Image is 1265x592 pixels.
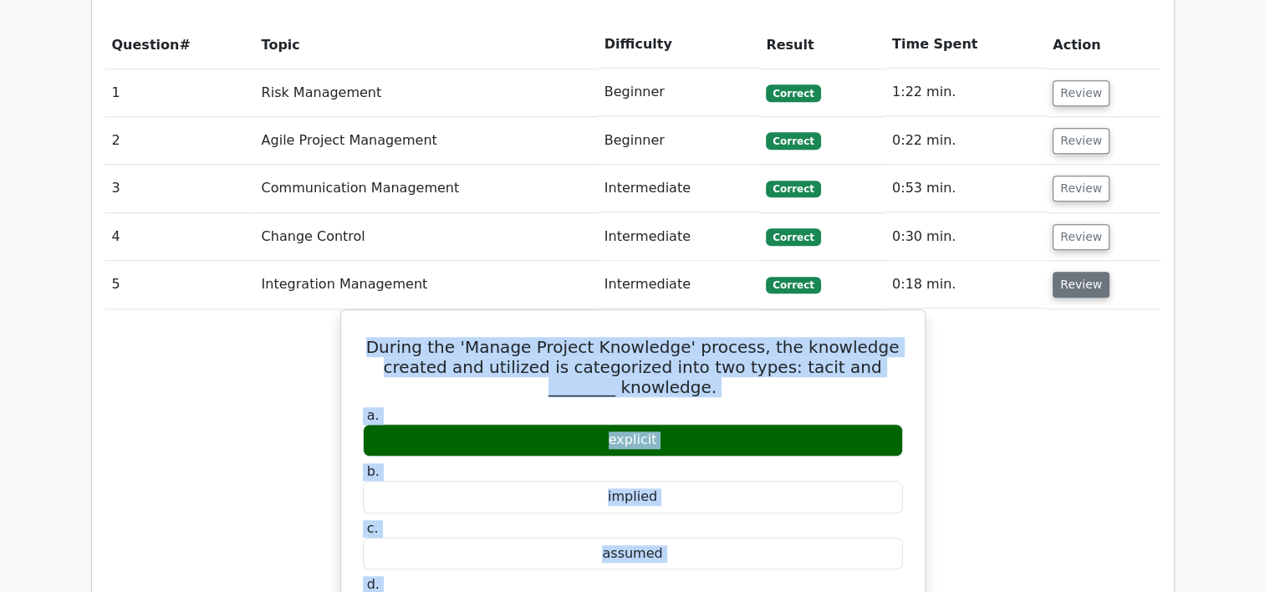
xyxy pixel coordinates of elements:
span: Correct [766,132,820,149]
td: 5 [105,261,255,309]
button: Review [1053,272,1109,298]
button: Review [1053,128,1109,154]
span: b. [367,463,380,479]
td: Intermediate [598,213,760,261]
span: Correct [766,277,820,293]
span: Question [112,37,180,53]
td: 3 [105,165,255,212]
td: Beginner [598,69,760,116]
th: Result [759,21,885,69]
th: # [105,21,255,69]
div: assumed [363,538,903,570]
td: 1 [105,69,255,116]
td: 0:53 min. [885,165,1046,212]
td: Change Control [255,213,598,261]
td: Integration Management [255,261,598,309]
span: Correct [766,228,820,245]
th: Time Spent [885,21,1046,69]
span: Correct [766,84,820,101]
div: explicit [363,424,903,457]
th: Topic [255,21,598,69]
span: d. [367,576,380,592]
button: Review [1053,224,1109,250]
th: Difficulty [598,21,760,69]
td: 0:22 min. [885,117,1046,165]
div: implied [363,481,903,513]
td: Agile Project Management [255,117,598,165]
td: Risk Management [255,69,598,116]
button: Review [1053,176,1109,202]
td: 0:18 min. [885,261,1046,309]
td: 2 [105,117,255,165]
td: Beginner [598,117,760,165]
span: c. [367,520,379,536]
td: 1:22 min. [885,69,1046,116]
td: Intermediate [598,165,760,212]
td: Intermediate [598,261,760,309]
td: 0:30 min. [885,213,1046,261]
th: Action [1046,21,1160,69]
h5: During the 'Manage Project Knowledge' process, the knowledge created and utilized is categorized ... [361,337,905,397]
span: Correct [766,181,820,197]
td: Communication Management [255,165,598,212]
span: a. [367,407,380,423]
button: Review [1053,80,1109,106]
td: 4 [105,213,255,261]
